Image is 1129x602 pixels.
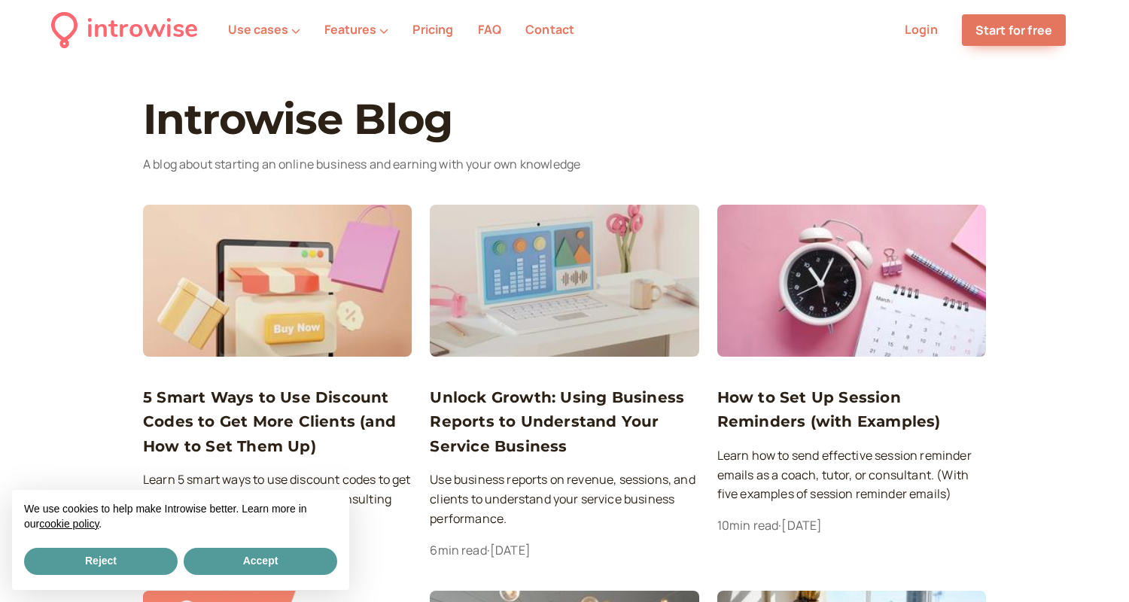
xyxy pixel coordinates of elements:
[228,23,300,36] button: Use cases
[717,385,986,434] a: How to Set Up Session Reminders (with Examples)
[490,542,531,558] time: [DATE]
[143,385,412,458] a: 5 Smart Ways to Use Discount Codes to Get More Clients (and How to Set Them Up)
[525,21,574,38] a: Contact
[430,385,698,458] a: Unlock Growth: Using Business Reports to Understand Your Service Business
[717,517,779,534] span: 10 min read
[39,518,99,530] a: cookie policy
[143,470,412,529] p: Learn 5 smart ways to use discount codes to get more clients for your coaching or consulting busi...
[324,23,388,36] button: Features
[184,548,337,575] button: Accept
[143,205,412,357] img: 8c6ce4c5100606c51d582d73bc71a90c0c031830-4500x3000.jpg
[430,470,698,529] p: Use business reports on revenue, sessions, and clients to understand your service business perfor...
[51,9,198,50] a: introwise
[87,9,198,50] div: introwise
[24,548,178,575] button: Reject
[487,542,490,558] span: ·
[12,490,349,545] div: We use cookies to help make Introwise better. Learn more in our .
[717,446,986,505] p: Learn how to send effective session reminder emails as a coach, tutor, or consultant. (With five ...
[962,14,1066,46] a: Start for free
[430,542,486,558] span: 6 min read
[478,21,501,38] a: FAQ
[430,205,698,357] img: 361e62e9c9e9c61fbd3befb78480afd0864eedbe-4000x2707.jpg
[143,155,986,175] p: A blog about starting an online business and earning with your own knowledge
[905,21,938,38] a: Login
[781,517,822,534] time: [DATE]
[412,21,453,38] a: Pricing
[778,517,781,534] span: ·
[717,205,986,357] img: Towfiqu Barbhuiya on Unsplash
[143,96,986,143] h1: Introwise Blog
